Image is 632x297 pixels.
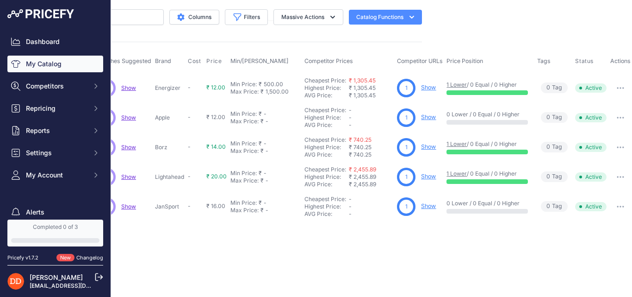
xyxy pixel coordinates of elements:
span: Settings [26,148,87,158]
span: - [349,114,352,121]
div: Highest Price: [304,114,349,121]
span: - [188,202,191,209]
div: - [264,207,268,214]
div: ₹ [259,199,262,207]
span: Min/[PERSON_NAME] [230,57,289,64]
a: ₹ 1,305.45 [349,77,376,84]
span: Competitor URLs [397,57,443,64]
span: Competitor Prices [304,57,353,64]
span: 0 [546,83,550,92]
p: 0 Lower / 0 Equal / 0 Higher [446,200,528,207]
div: - [262,170,266,177]
span: Tag [541,201,568,212]
p: Apple [155,114,184,121]
button: Competitors [7,78,103,95]
a: Show [121,84,136,91]
div: Min Price: [230,140,257,147]
a: [EMAIL_ADDRESS][DOMAIN_NAME] [30,282,126,289]
a: Show [421,84,436,91]
div: ₹ 2,455.89 [349,181,393,188]
div: ₹ [260,88,264,95]
a: ₹ 740.25 [349,136,372,143]
p: JanSport [155,203,184,210]
div: Highest Price: [304,173,349,181]
a: Show [121,173,136,180]
a: Show [421,114,436,120]
div: 1,500.00 [264,88,289,95]
span: 1 [405,114,408,122]
div: Max Price: [230,118,259,125]
nav: Sidebar [7,33,103,256]
div: ₹ 740.25 [349,151,393,158]
div: ₹ [259,170,262,177]
button: Cost [188,57,203,65]
div: Highest Price: [304,203,349,210]
p: Lightahead [155,173,184,181]
div: Max Price: [230,177,259,184]
span: - [349,107,352,114]
a: Completed 0 of 3 [7,220,103,246]
a: Cheapest Price: [304,107,346,114]
span: Matches Suggested [97,57,151,64]
span: Tag [541,142,568,152]
div: Max Price: [230,207,259,214]
div: ₹ [259,140,262,147]
div: AVG Price: [304,210,349,218]
div: ₹ [259,110,262,118]
div: - [264,118,268,125]
span: Show [121,114,136,121]
a: Changelog [76,254,103,261]
span: Show [121,144,136,151]
p: / 0 Equal / 0 Higher [446,140,528,148]
div: ₹ 1,305.45 [349,92,393,99]
div: Max Price: [230,88,259,95]
span: 1 [405,173,408,181]
div: ₹ [260,207,264,214]
a: 1 Lower [446,81,467,88]
span: - [349,210,352,217]
div: 500.00 [262,81,283,88]
span: Tag [541,82,568,93]
span: Show [121,203,136,210]
span: - [188,114,191,120]
a: Show [421,173,436,180]
button: Settings [7,145,103,161]
div: Min Price: [230,81,257,88]
a: [PERSON_NAME] [30,273,83,281]
span: Competitors [26,82,87,91]
span: - [188,173,191,180]
a: Cheapest Price: [304,196,346,202]
span: 1 [405,143,408,152]
div: Highest Price: [304,84,349,92]
span: 0 [546,143,550,152]
span: - [349,196,352,202]
a: Alerts [7,204,103,221]
p: Energizer [155,84,184,92]
div: - [264,147,268,155]
span: ₹ 740.25 [349,144,372,151]
div: ₹ [260,177,264,184]
button: Columns [169,10,219,25]
a: Dashboard [7,33,103,50]
span: 1 [405,84,408,92]
div: - [262,140,266,147]
span: New [56,254,74,262]
button: Status [575,57,595,65]
a: Cheapest Price: [304,166,346,173]
span: Price [206,57,222,65]
button: Massive Actions [273,9,343,25]
span: Tag [541,171,568,182]
div: AVG Price: [304,121,349,129]
span: Active [575,202,607,211]
span: Repricing [26,104,87,113]
span: Reports [26,126,87,135]
div: ₹ [260,118,264,125]
button: Filters [225,9,268,25]
div: Completed 0 of 3 [11,223,99,231]
span: Tags [537,57,551,64]
div: AVG Price: [304,92,349,99]
span: Active [575,172,607,182]
div: ₹ [259,81,262,88]
span: ₹ 1,305.45 [349,84,376,91]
